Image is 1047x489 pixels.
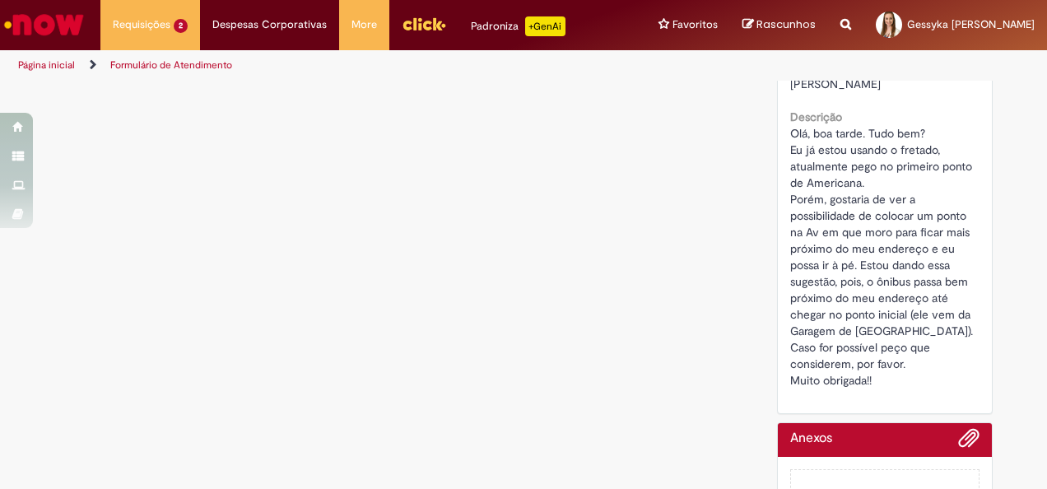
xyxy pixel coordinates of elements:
p: +GenAi [525,16,565,36]
span: Rascunhos [756,16,816,32]
span: Olá, boa tarde. Tudo bem? Eu já estou usando o fretado, atualmente pego no primeiro ponto de Amer... [790,126,976,388]
span: Favoritos [672,16,718,33]
span: More [351,16,377,33]
b: Descrição [790,109,842,124]
span: Despesas Corporativas [212,16,327,33]
img: click_logo_yellow_360x200.png [402,12,446,36]
span: 2 [174,19,188,33]
h2: Anexos [790,431,832,446]
span: Requisições [113,16,170,33]
span: Gessyka [PERSON_NAME] [907,17,1035,31]
span: [PERSON_NAME] [790,77,881,91]
a: Formulário de Atendimento [110,58,232,72]
a: Página inicial [18,58,75,72]
a: Rascunhos [742,17,816,33]
ul: Trilhas de página [12,50,686,81]
button: Adicionar anexos [958,427,980,457]
img: ServiceNow [2,8,86,41]
div: Padroniza [471,16,565,36]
